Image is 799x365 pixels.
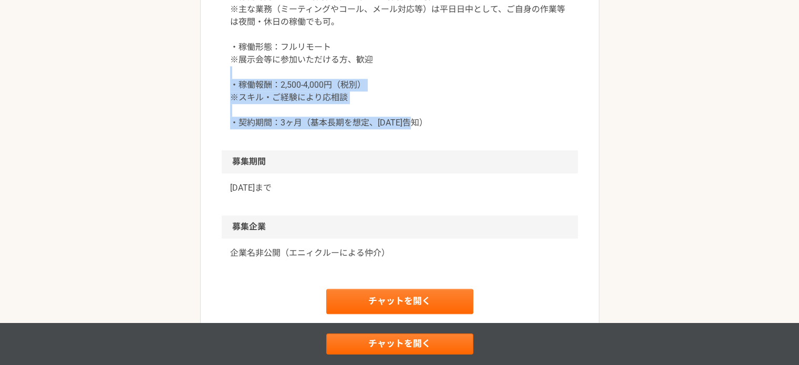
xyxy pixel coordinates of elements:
[326,289,473,314] a: チャットを開く
[222,215,578,238] h2: 募集企業
[230,182,569,194] p: [DATE]まで
[326,333,473,354] a: チャットを開く
[222,150,578,173] h2: 募集期間
[230,247,569,259] a: 企業名非公開（エニィクルーによる仲介）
